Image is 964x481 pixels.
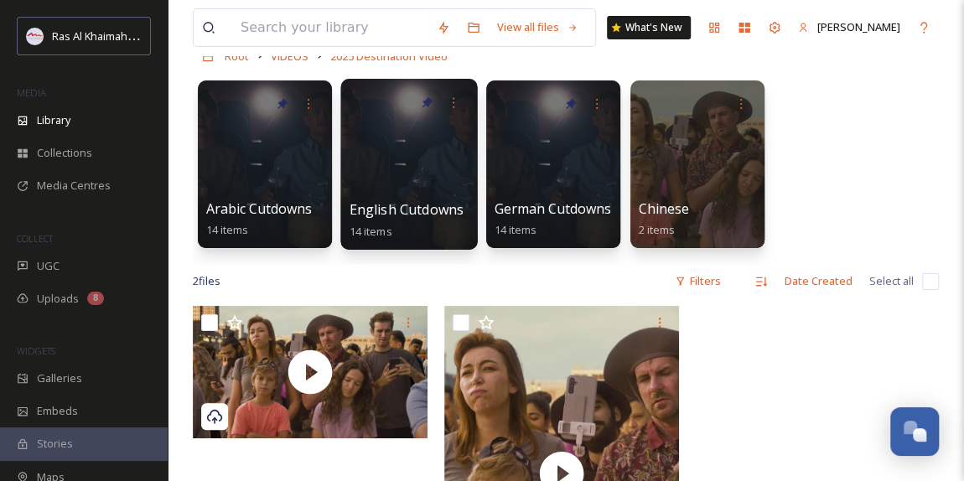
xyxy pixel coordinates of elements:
span: Root [225,49,249,64]
span: Stories [37,436,73,452]
a: What's New [607,16,691,39]
span: COLLECT [17,232,53,245]
a: 2025 Destination Video [330,46,448,66]
span: Chinese [639,199,689,218]
span: Embeds [37,403,78,419]
a: View all files [489,11,587,44]
span: Arabic Cutdowns [206,199,312,218]
a: Arabic Cutdowns14 items [206,201,312,237]
span: Uploads [37,291,79,307]
span: Select all [869,273,914,289]
button: Open Chat [890,407,939,456]
span: English Cutdowns [350,200,464,219]
span: Ras Al Khaimah Tourism Development Authority [52,28,289,44]
a: [PERSON_NAME] [790,11,909,44]
span: [PERSON_NAME] [817,19,900,34]
span: 2 items [639,222,675,237]
span: 14 items [206,222,248,237]
span: Galleries [37,370,82,386]
span: Collections [37,145,92,161]
img: Logo_RAKTDA_RGB-01.png [27,28,44,44]
input: Search your library [232,9,428,46]
span: VIDEOS [271,49,308,64]
span: 2025 Destination Video [330,49,448,64]
img: thumbnail [193,306,428,438]
div: Date Created [776,265,861,297]
span: Media Centres [37,178,111,194]
span: 2 file s [193,273,220,289]
a: German Cutdowns14 items [495,201,611,237]
a: VIDEOS [271,46,308,66]
span: MEDIA [17,86,46,99]
span: 14 items [495,222,536,237]
div: Filters [666,265,729,297]
div: 8 [87,292,104,305]
a: English Cutdowns14 items [350,202,464,239]
span: 14 items [350,223,392,238]
span: Library [37,112,70,128]
a: Root [225,46,249,66]
span: German Cutdowns [495,199,611,218]
span: UGC [37,258,60,274]
a: Chinese2 items [639,201,689,237]
span: WIDGETS [17,344,55,357]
